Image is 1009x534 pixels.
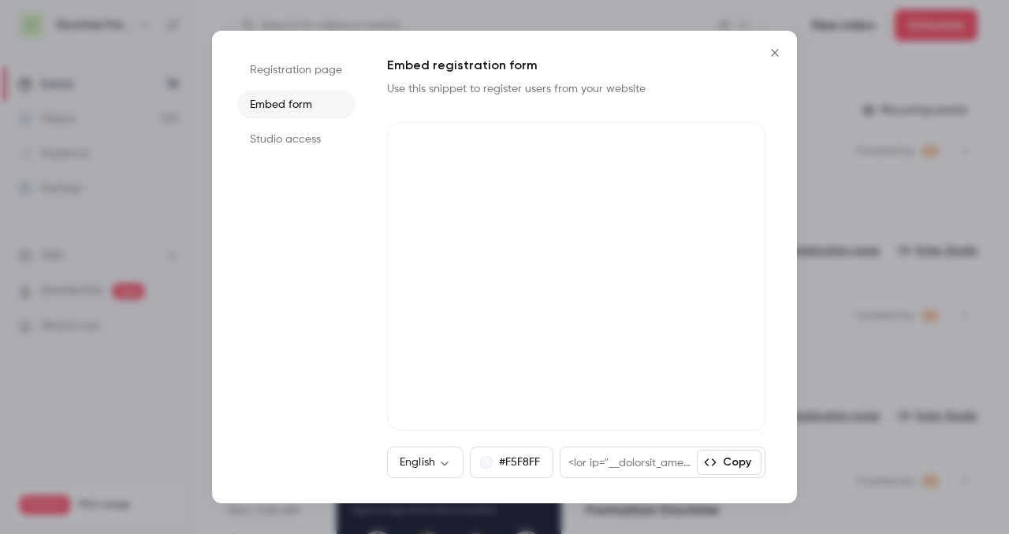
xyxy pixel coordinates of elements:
[237,56,356,84] li: Registration page
[237,91,356,119] li: Embed form
[470,447,553,478] button: #F5F8FF
[387,81,671,97] p: Use this snippet to register users from your website
[560,447,697,477] div: <lor ip="__dolorsit_ametconsecte_308a89el-s228-05do-8e6t-388622236i58" utlab="etdol: 167%; magnaa...
[387,56,765,75] h1: Embed registration form
[759,37,791,69] button: Close
[387,122,765,431] iframe: Contrast registration form
[387,454,464,470] div: English
[237,125,356,154] li: Studio access
[697,450,761,475] button: Copy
